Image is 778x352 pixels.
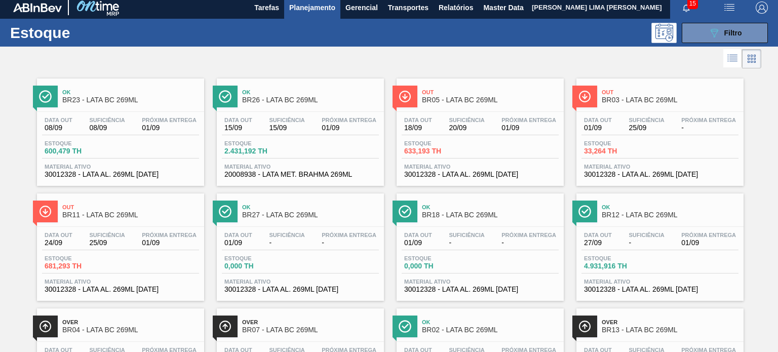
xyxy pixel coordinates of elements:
span: Suficiência [89,232,125,238]
span: 08/09 [89,124,125,132]
span: Filtro [724,29,742,37]
span: 0,000 TH [224,262,295,270]
span: Material ativo [584,279,736,285]
span: Estoque [584,255,655,261]
span: Planejamento [289,2,335,14]
img: Ícone [399,90,411,103]
span: Over [62,319,199,325]
span: Data out [45,117,72,123]
span: Suficiência [89,117,125,123]
span: BR23 - LATA BC 269ML [62,96,199,104]
img: Ícone [39,90,52,103]
span: BR11 - LATA BC 269ML [62,211,199,219]
span: - [322,239,376,247]
span: 08/09 [45,124,72,132]
span: Transportes [388,2,429,14]
span: Próxima Entrega [501,232,556,238]
span: Material ativo [45,279,197,285]
span: Estoque [224,255,295,261]
span: 01/09 [681,239,736,247]
span: Estoque [584,140,655,146]
span: 20008938 - LATA MET. BRAHMA 269ML [224,171,376,178]
span: Próxima Entrega [322,232,376,238]
span: Ok [602,204,738,210]
span: 01/09 [501,124,556,132]
span: 30012328 - LATA AL. 269ML BC 429 [404,286,556,293]
span: Suficiência [629,232,664,238]
span: BR27 - LATA BC 269ML [242,211,379,219]
span: Suficiência [629,117,664,123]
span: 27/09 [584,239,612,247]
a: ÍconeOutBR11 - LATA BC 269MLData out24/09Suficiência25/09Próxima Entrega01/09Estoque681,293 THMat... [29,186,209,301]
a: ÍconeOkBR23 - LATA BC 269MLData out08/09Suficiência08/09Próxima Entrega01/09Estoque600,479 THMate... [29,71,209,186]
img: Ícone [578,320,591,333]
span: - [449,239,484,247]
span: 0,000 TH [404,262,475,270]
span: 30012328 - LATA AL. 269ML BC 429 [584,286,736,293]
span: 2.431,192 TH [224,147,295,155]
img: TNhmsLtSVTkK8tSr43FrP2fwEKptu5GPRR3wAAAABJRU5ErkJggg== [13,3,62,12]
span: Out [62,204,199,210]
div: Pogramando: nenhum usuário selecionado [651,23,677,43]
span: Próxima Entrega [322,117,376,123]
span: 15/09 [269,124,304,132]
span: Próxima Entrega [681,232,736,238]
span: Material ativo [404,279,556,285]
img: userActions [723,2,735,14]
span: Suficiência [269,232,304,238]
img: Ícone [219,320,231,333]
span: 30012328 - LATA AL. 269ML BC 429 [404,171,556,178]
span: BR13 - LATA BC 269ML [602,326,738,334]
span: 25/09 [89,239,125,247]
span: Suficiência [449,232,484,238]
div: Visão em Cards [742,49,761,68]
span: 600,479 TH [45,147,115,155]
img: Ícone [219,205,231,218]
span: Material ativo [584,164,736,170]
span: Out [602,89,738,95]
span: BR05 - LATA BC 269ML [422,96,559,104]
span: Master Data [483,2,523,14]
span: Material ativo [224,164,376,170]
span: 01/09 [404,239,432,247]
span: 4.931,916 TH [584,262,655,270]
span: Estoque [404,255,475,261]
span: - [501,239,556,247]
span: Over [242,319,379,325]
span: 30012328 - LATA AL. 269ML BC 429 [224,286,376,293]
span: Data out [45,232,72,238]
h1: Estoque [10,27,155,38]
a: ÍconeOkBR18 - LATA BC 269MLData out01/09Suficiência-Próxima Entrega-Estoque0,000 THMaterial ativo... [389,186,569,301]
span: Relatórios [439,2,473,14]
span: Ok [242,89,379,95]
span: Próxima Entrega [681,117,736,123]
span: Data out [584,232,612,238]
span: 01/09 [142,239,197,247]
img: Ícone [399,320,411,333]
span: 18/09 [404,124,432,132]
span: Data out [584,117,612,123]
span: BR26 - LATA BC 269ML [242,96,379,104]
span: 01/09 [322,124,376,132]
img: Ícone [399,205,411,218]
span: - [629,239,664,247]
span: BR03 - LATA BC 269ML [602,96,738,104]
button: Notificações [670,1,703,15]
span: Data out [404,232,432,238]
span: - [269,239,304,247]
span: Over [602,319,738,325]
span: BR02 - LATA BC 269ML [422,326,559,334]
span: BR18 - LATA BC 269ML [422,211,559,219]
span: Material ativo [224,279,376,285]
span: 30012328 - LATA AL. 269ML BC 429 [45,286,197,293]
span: BR12 - LATA BC 269ML [602,211,738,219]
div: Visão em Lista [723,49,742,68]
span: Tarefas [254,2,279,14]
a: ÍconeOutBR05 - LATA BC 269MLData out18/09Suficiência20/09Próxima Entrega01/09Estoque633,193 THMat... [389,71,569,186]
button: Filtro [682,23,768,43]
span: Data out [224,117,252,123]
img: Ícone [219,90,231,103]
img: Ícone [39,320,52,333]
span: - [681,124,736,132]
span: Estoque [45,255,115,261]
